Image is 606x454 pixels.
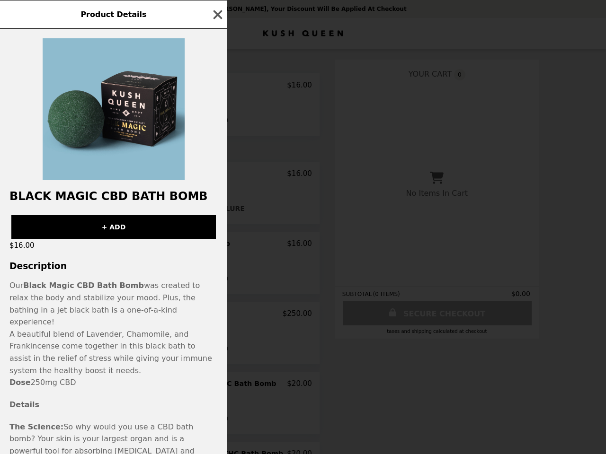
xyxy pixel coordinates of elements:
[9,328,218,376] p: A beautiful blend of Lavender, Chamomile, and Frankincense come together in this black bath to as...
[9,378,31,387] strong: Dose
[80,10,146,19] span: Product Details
[9,399,218,411] h4: Details
[9,376,218,389] p: 250mg CBD
[43,38,185,180] img: 250mg
[23,281,144,290] b: Black Magic CBD Bath Bomb
[11,215,216,239] button: + ADD
[9,279,218,328] p: Our was created to relax the body and stabilize your mood. Plus, the bathing in a jet black bath ...
[9,422,63,431] strong: The Science:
